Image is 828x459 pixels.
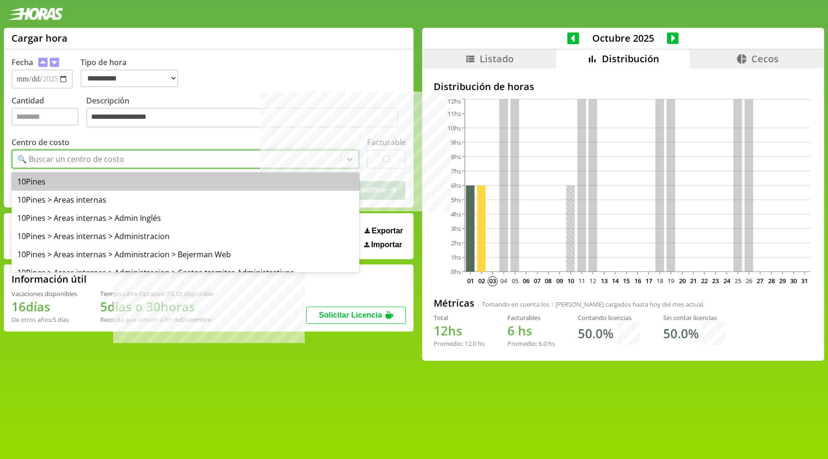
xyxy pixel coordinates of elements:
text: 23 [712,276,719,285]
text: 11 [578,276,585,285]
h1: 50.0 % [578,325,613,342]
label: Fecha [11,57,33,68]
textarea: Descripción [86,108,398,128]
tspan: 10hs [448,124,461,132]
tspan: 2hs [451,239,461,247]
tspan: 7hs [451,167,461,175]
text: 26 [746,276,752,285]
text: 16 [634,276,641,285]
div: 🔍 Buscar un centro de costo [17,154,124,164]
h1: hs [434,322,484,339]
tspan: 4hs [451,210,461,218]
div: Vacaciones disponibles [11,289,77,298]
span: Exportar [372,227,403,235]
text: 30 [790,276,797,285]
text: 31 [801,276,808,285]
tspan: 3hs [451,224,461,233]
h2: Información útil [11,273,87,286]
tspan: 12hs [448,97,461,105]
span: Octubre 2025 [579,32,667,45]
select: Tipo de hora [80,69,178,87]
tspan: 8hs [451,152,461,161]
span: Cecos [751,52,779,65]
text: 01 [467,276,474,285]
text: 06 [523,276,529,285]
text: 17 [645,276,652,285]
text: 24 [723,276,730,285]
span: 12 [434,322,448,339]
text: 28 [768,276,774,285]
text: 22 [701,276,708,285]
span: 6.0 [539,339,547,348]
b: Diciembre [181,315,211,324]
h1: 16 días [11,298,77,315]
div: Sin contar licencias [663,313,725,322]
span: Distribución [602,52,659,65]
div: 10Pines > Areas internas > Administracion > Bejerman Web [11,245,359,264]
text: 12 [589,276,596,285]
tspan: 9hs [451,138,461,147]
span: Tomando en cuenta los [PERSON_NAME] cargados hasta hoy del mes actual. [482,300,704,309]
text: 19 [667,276,674,285]
div: De otros años: 5 días [11,315,77,324]
div: Promedio: hs [507,339,555,348]
span: 1 [551,300,554,309]
text: 13 [601,276,608,285]
div: 10Pines > Areas internas [11,191,359,209]
tspan: 0hs [451,267,461,276]
h1: hs [507,322,555,339]
h1: Cargar hora [11,32,68,45]
label: Tipo de hora [80,57,186,89]
text: 10 [567,276,574,285]
span: Listado [480,52,514,65]
label: Descripción [86,95,406,130]
text: 08 [545,276,552,285]
div: 10Pines > Areas internas > Administracion [11,227,359,245]
button: Exportar [362,226,406,236]
span: Solicitar Licencia [319,311,382,319]
input: Cantidad [11,108,79,126]
tspan: 6hs [451,181,461,190]
text: 18 [656,276,663,285]
img: logotipo [8,8,63,20]
h2: Métricas [434,297,474,310]
div: Facturables [507,313,555,322]
label: Centro de costo [11,137,69,148]
div: Tiempo Libre Optativo (TiLO) disponible [100,289,214,298]
text: 27 [757,276,763,285]
text: 14 [612,276,619,285]
tspan: 5hs [451,195,461,204]
h1: 50.0 % [663,325,699,342]
text: 25 [735,276,741,285]
span: 12.0 [465,339,476,348]
text: 29 [779,276,786,285]
div: Contando licencias [578,313,640,322]
span: Importar [371,241,402,249]
h1: 5 días o 30 horas [100,298,214,315]
div: 10Pines > Areas internas > Admin Inglés [11,209,359,227]
tspan: 11hs [448,109,461,118]
text: 05 [512,276,518,285]
div: 10Pines [11,172,359,191]
text: 20 [678,276,685,285]
button: Solicitar Licencia [306,307,406,324]
div: 10Pines > Areas internas > Administracion > Costos tramites Administrativos [11,264,359,282]
text: 07 [534,276,540,285]
div: Total [434,313,484,322]
tspan: 1hs [451,253,461,262]
text: 09 [556,276,563,285]
text: 15 [623,276,630,285]
text: 21 [690,276,697,285]
text: 03 [489,276,496,285]
label: Facturable [367,137,406,148]
h2: Distribución de horas [434,80,813,93]
text: 02 [478,276,485,285]
text: 04 [500,276,507,285]
div: Recordá que vencen a fin de [100,315,214,324]
div: Promedio: hs [434,339,484,348]
label: Cantidad [11,95,86,130]
span: 6 [507,322,515,339]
